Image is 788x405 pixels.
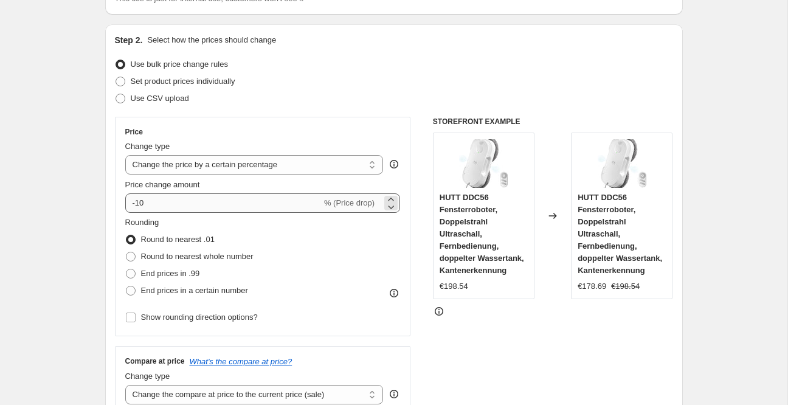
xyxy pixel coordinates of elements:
[141,235,215,244] span: Round to nearest .01
[125,193,322,213] input: -15
[388,158,400,170] div: help
[598,139,646,188] img: 61fNYnbT8VL._AC_SL1500_80x.jpg
[190,357,292,366] button: What's the compare at price?
[578,280,606,292] div: €178.69
[141,313,258,322] span: Show rounding direction options?
[141,269,200,278] span: End prices in .99
[131,60,228,69] span: Use bulk price change rules
[324,198,375,207] span: % (Price drop)
[131,94,189,103] span: Use CSV upload
[125,180,200,189] span: Price change amount
[125,356,185,366] h3: Compare at price
[611,280,640,292] strike: €198.54
[125,127,143,137] h3: Price
[578,193,662,275] span: HUTT DDC56 Fensterroboter, Doppelstrahl Ultraschall, Fernbedienung, doppelter Wassertank, Kanten­...
[125,372,170,381] span: Change type
[131,77,235,86] span: Set product prices individually
[388,388,400,400] div: help
[147,34,276,46] p: Select how the prices should change
[141,286,248,295] span: End prices in a certain number
[125,218,159,227] span: Rounding
[440,280,468,292] div: €198.54
[459,139,508,188] img: 61fNYnbT8VL._AC_SL1500_80x.jpg
[433,117,673,126] h6: STOREFRONT EXAMPLE
[141,252,254,261] span: Round to nearest whole number
[115,34,143,46] h2: Step 2.
[440,193,524,275] span: HUTT DDC56 Fensterroboter, Doppelstrahl Ultraschall, Fernbedienung, doppelter Wassertank, Kanten­...
[125,142,170,151] span: Change type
